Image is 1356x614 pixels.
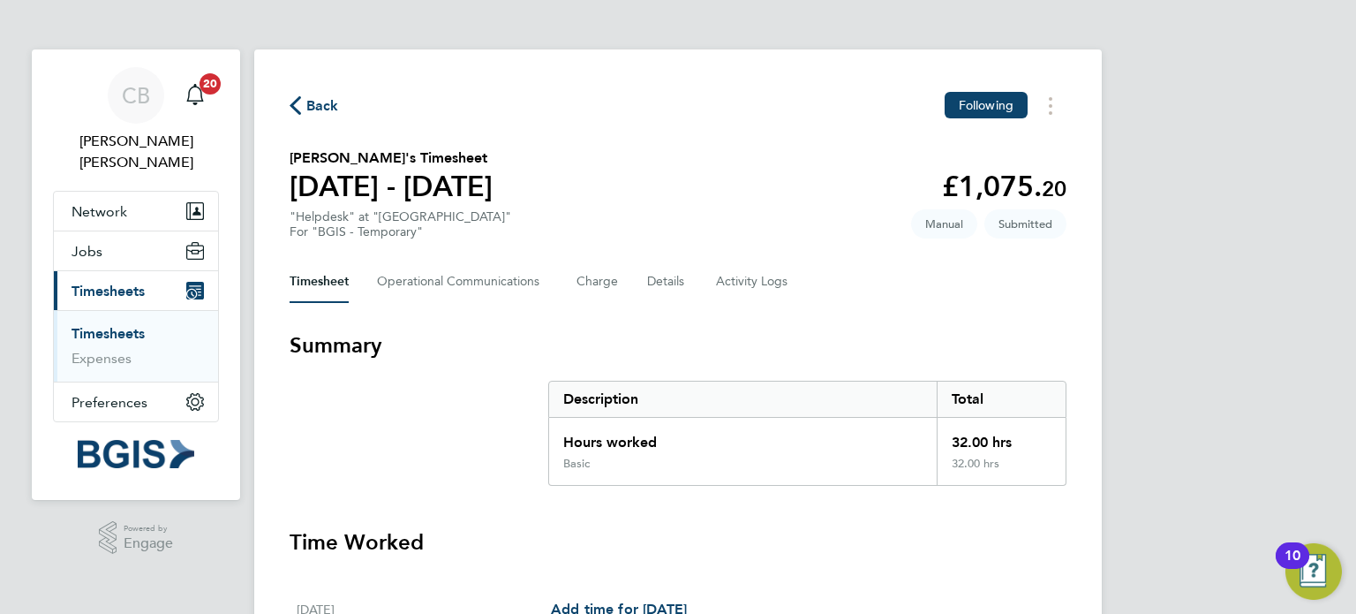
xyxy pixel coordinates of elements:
div: Hours worked [549,418,937,457]
button: Open Resource Center, 10 new notifications [1285,543,1342,600]
button: Operational Communications [377,261,548,303]
button: Preferences [54,383,218,421]
span: Connor Burns [53,131,219,173]
app-decimal: £1,075. [942,170,1066,203]
button: Network [54,192,218,231]
div: "Helpdesk" at "[GEOGRAPHIC_DATA]" [290,209,511,239]
button: Timesheet [290,261,349,303]
span: Jobs [72,243,102,260]
span: Network [72,203,127,220]
div: For "BGIS - Temporary" [290,224,511,239]
div: 10 [1284,556,1300,579]
span: 20 [1042,176,1066,201]
h3: Summary [290,331,1066,360]
h1: [DATE] - [DATE] [290,169,493,204]
span: Back [306,95,339,117]
a: Go to home page [53,440,219,468]
button: Details [647,261,688,303]
button: Activity Logs [716,261,790,303]
a: Timesheets [72,325,145,342]
img: bgis-logo-retina.png [78,440,194,468]
button: Timesheets [54,271,218,310]
div: Total [937,382,1066,417]
h2: [PERSON_NAME]'s Timesheet [290,148,493,169]
button: Back [290,95,339,117]
span: Following [959,97,1013,113]
div: Description [549,382,937,417]
a: CB[PERSON_NAME] [PERSON_NAME] [53,67,219,173]
button: Following [945,92,1028,118]
span: Timesheets [72,283,145,299]
button: Timesheets Menu [1035,92,1066,119]
button: Charge [576,261,619,303]
div: Summary [548,381,1066,486]
span: 20 [200,73,221,95]
span: This timesheet was manually created. [911,209,977,239]
a: 20 [177,67,213,124]
h3: Time Worked [290,528,1066,557]
nav: Main navigation [32,49,240,500]
span: Powered by [124,521,173,536]
div: Basic [563,457,590,471]
div: 32.00 hrs [937,418,1066,457]
span: CB [122,84,150,107]
span: This timesheet is Submitted. [984,209,1066,239]
div: Timesheets [54,310,218,382]
a: Powered byEngage [99,521,174,555]
a: Expenses [72,350,132,367]
button: Jobs [54,231,218,270]
span: Engage [124,536,173,551]
div: 32.00 hrs [937,457,1066,485]
span: Preferences [72,394,147,411]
